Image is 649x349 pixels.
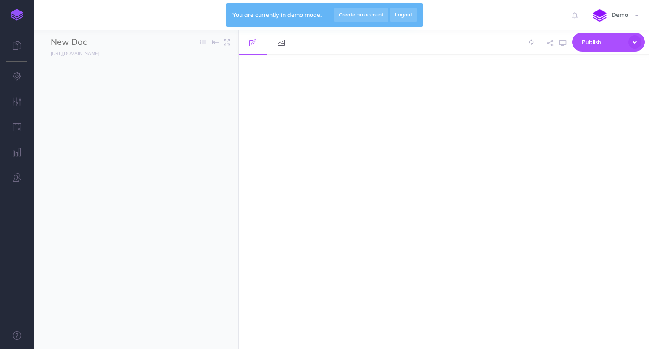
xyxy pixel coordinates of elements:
[51,36,150,49] input: Documentation Name
[11,9,23,21] img: logo-mark.svg
[226,3,423,27] div: You are currently in demo mode.
[582,35,624,49] span: Publish
[390,8,417,22] a: Logout
[51,50,99,56] small: [URL][DOMAIN_NAME]
[34,49,107,57] a: [URL][DOMAIN_NAME]
[607,11,633,19] span: Demo
[334,8,388,22] a: Create an account
[572,33,645,52] button: Publish
[592,8,607,23] img: H3sOcPrDxdlQ3mAav3KjkJpjx7YOhImA4zw7wSkS.png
